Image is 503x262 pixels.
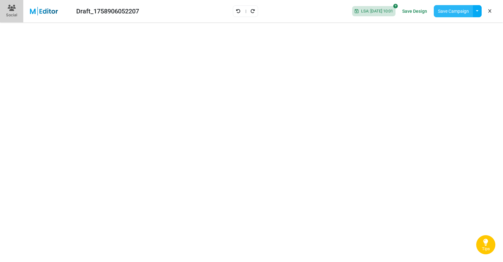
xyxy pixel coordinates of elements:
a: Save Design [401,6,429,17]
span: LSA: [DATE] 10:01 [359,9,393,14]
div: Social [6,12,17,18]
i: SoftSave® is off [393,4,398,8]
button: Save Campaign [434,5,473,17]
div: Draft_1758906052207 [76,6,139,16]
a: Redo [250,7,255,15]
a: Undo [236,7,241,15]
span: Tips [482,246,490,251]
